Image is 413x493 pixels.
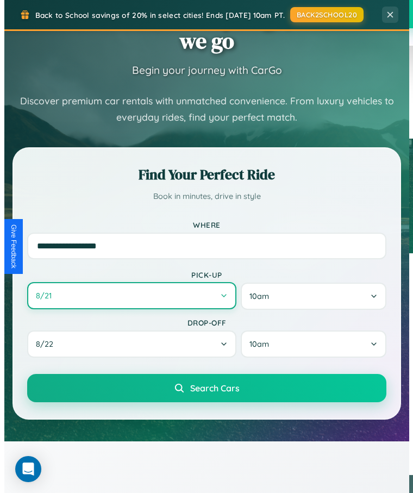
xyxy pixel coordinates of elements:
span: Search Cars [186,383,235,394]
span: 8 / 22 [32,339,54,349]
div: Give Feedback [5,224,13,269]
span: 10am [245,339,265,349]
button: 8/21 [23,282,232,309]
button: BACK2SCHOOL20 [286,7,360,22]
label: Where [23,220,382,229]
p: Discover premium car rentals with unmatched convenience. From luxury vehicles to everyday rides, ... [8,93,397,126]
div: Open Intercom Messenger [11,456,37,482]
span: 8 / 21 [32,291,53,301]
span: 10am [245,291,265,301]
h3: Begin your journey with CarGo [128,64,278,77]
h2: Find Your Perfect Ride [23,165,382,184]
label: Drop-off [23,318,382,327]
p: Book in minutes, drive in style [23,190,382,204]
button: 8/22 [23,330,232,358]
span: Back to School savings of 20% in select cities! Ends [DATE] 10am PT. [31,10,280,20]
button: Search Cars [23,374,382,402]
h1: Wherever you go, we go [118,5,287,53]
button: 10am [236,283,382,310]
button: 10am [236,330,382,358]
label: Pick-up [23,270,382,279]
